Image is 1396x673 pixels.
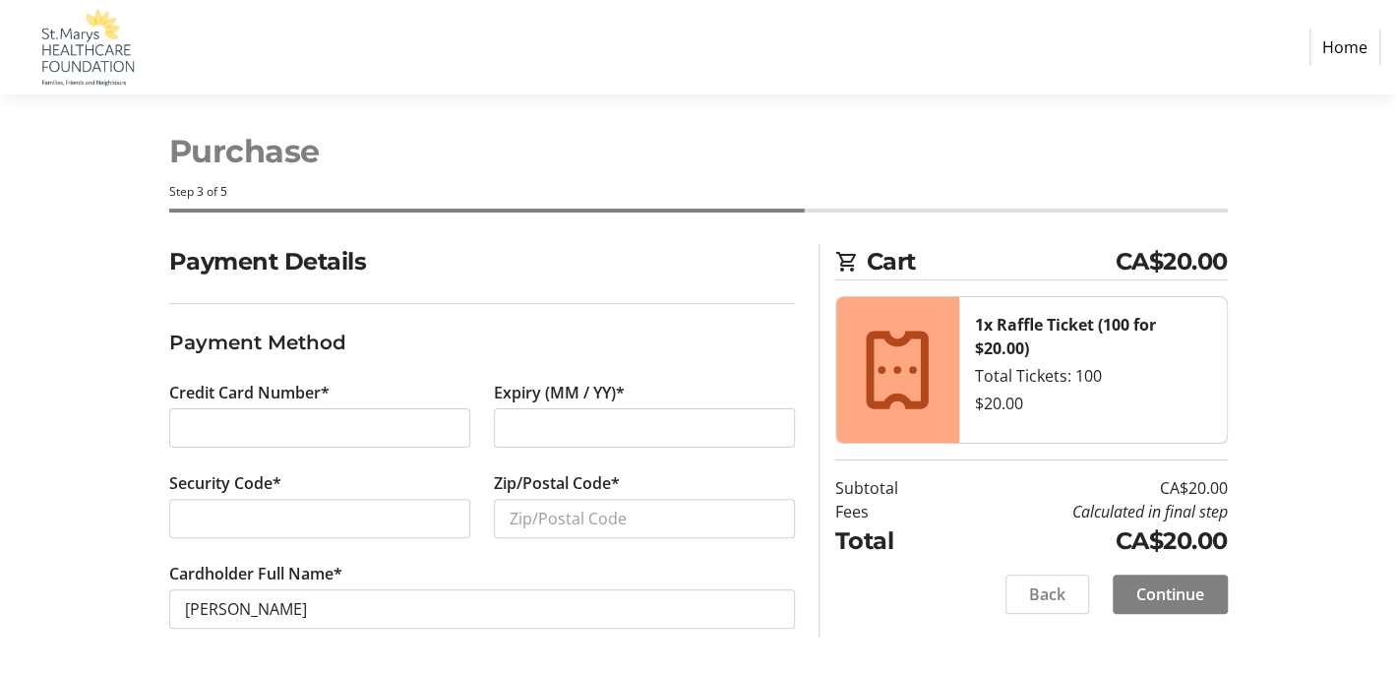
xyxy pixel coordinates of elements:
img: St. Marys Healthcare Foundation's Logo [16,8,155,87]
label: Cardholder Full Name* [169,562,342,585]
iframe: Secure expiration date input frame [510,416,779,440]
button: Continue [1113,575,1228,614]
span: Back [1029,582,1065,606]
label: Security Code* [169,471,281,495]
td: Subtotal [835,476,948,500]
a: Home [1309,29,1380,66]
input: Card Holder Name [169,589,795,629]
label: Zip/Postal Code* [494,471,620,495]
div: Total Tickets: 100 [975,364,1211,388]
div: $20.00 [975,392,1211,415]
h2: Payment Details [169,244,795,279]
h1: Purchase [169,128,1228,175]
td: Calculated in final step [948,500,1228,523]
div: Step 3 of 5 [169,183,1228,201]
span: CA$20.00 [1116,244,1228,279]
label: Expiry (MM / YY)* [494,381,625,404]
h3: Payment Method [169,328,795,357]
label: Credit Card Number* [169,381,330,404]
span: Continue [1136,582,1204,606]
span: Cart [867,244,1116,279]
button: Back [1005,575,1089,614]
input: Zip/Postal Code [494,499,795,538]
strong: 1x Raffle Ticket (100 for $20.00) [975,314,1156,359]
td: CA$20.00 [948,523,1228,559]
td: Total [835,523,948,559]
iframe: Secure CVC input frame [185,507,455,530]
iframe: Secure card number input frame [185,416,455,440]
td: Fees [835,500,948,523]
td: CA$20.00 [948,476,1228,500]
